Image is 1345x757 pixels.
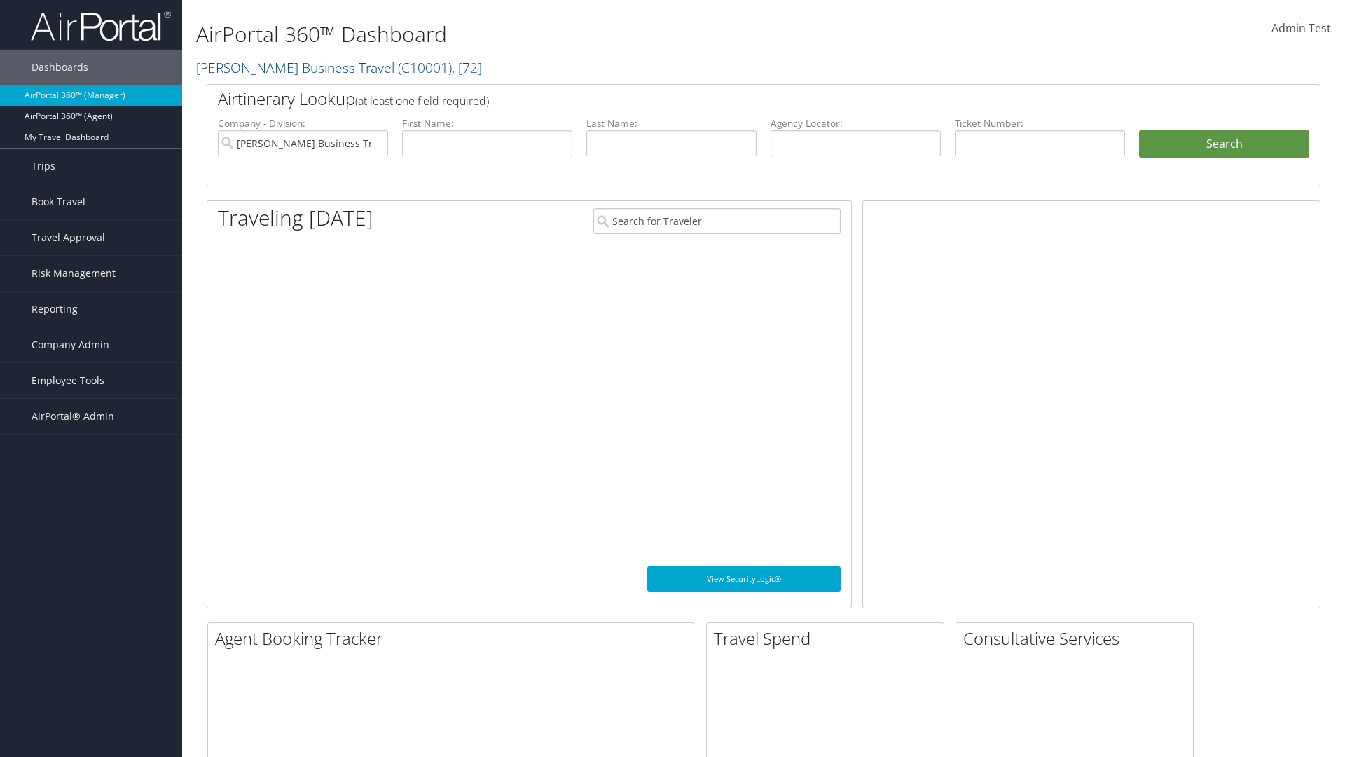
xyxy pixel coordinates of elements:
[32,50,88,85] span: Dashboards
[452,58,482,77] span: , [ 72 ]
[586,116,757,130] label: Last Name:
[355,93,489,109] span: (at least one field required)
[32,256,116,291] span: Risk Management
[196,58,482,77] a: [PERSON_NAME] Business Travel
[32,292,78,327] span: Reporting
[218,203,373,233] h1: Traveling [DATE]
[1271,7,1331,50] a: Admin Test
[1271,20,1331,36] span: Admin Test
[402,116,572,130] label: First Name:
[963,627,1193,650] h2: Consultative Services
[32,399,114,434] span: AirPortal® Admin
[32,220,105,255] span: Travel Approval
[31,9,171,42] img: airportal-logo.png
[1139,130,1309,158] button: Search
[196,20,953,49] h1: AirPortal 360™ Dashboard
[714,627,944,650] h2: Travel Spend
[32,149,55,184] span: Trips
[218,87,1217,111] h2: Airtinerary Lookup
[32,327,109,362] span: Company Admin
[215,627,694,650] h2: Agent Booking Tracker
[218,116,388,130] label: Company - Division:
[32,184,85,219] span: Book Travel
[955,116,1125,130] label: Ticket Number:
[647,566,841,592] a: View SecurityLogic®
[771,116,941,130] label: Agency Locator:
[398,58,452,77] span: ( C10001 )
[593,208,841,234] input: Search for Traveler
[32,363,104,398] span: Employee Tools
